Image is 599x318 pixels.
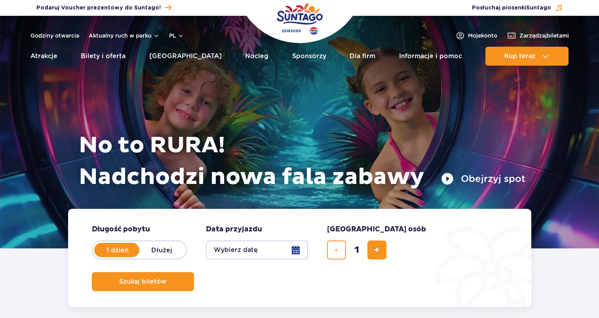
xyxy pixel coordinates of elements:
[245,47,268,66] a: Nocleg
[79,130,525,193] h1: No to RURA! Nadchodzi nowa fala zabawy
[526,5,551,11] span: Suntago
[30,32,79,40] a: Godziny otwarcia
[399,47,462,66] a: Informacje i pomoc
[292,47,326,66] a: Sponsorzy
[169,32,184,40] button: pl
[149,47,222,66] a: [GEOGRAPHIC_DATA]
[441,172,525,185] button: Obejrzyj spot
[468,32,497,40] span: Moje konto
[206,225,262,234] span: Data przyjazdu
[504,53,536,60] span: Kup teraz
[139,242,184,258] label: Dłużej
[95,242,140,258] label: 1 dzień
[350,47,375,66] a: Dla firm
[36,2,171,13] a: Podaruj Voucher prezentowy do Suntago!
[92,272,194,291] button: Szukaj biletów
[519,32,569,40] span: Zarządzaj biletami
[472,4,551,12] span: Posłuchaj piosenki
[30,47,57,66] a: Atrakcje
[119,278,167,285] span: Szukaj biletów
[347,240,366,259] input: liczba biletów
[92,225,150,234] span: Długość pobytu
[36,4,161,12] span: Podaruj Voucher prezentowy do Suntago!
[485,47,569,66] button: Kup teraz
[455,31,497,40] a: Mojekonto
[472,4,563,12] button: Posłuchaj piosenkiSuntago
[81,47,126,66] a: Bilety i oferta
[327,225,426,234] span: [GEOGRAPHIC_DATA] osób
[68,209,531,307] form: Planowanie wizyty w Park of Poland
[367,240,386,259] button: dodaj bilet
[206,240,308,259] button: Wybierz datę
[89,32,160,39] button: Aktualny ruch w parku
[507,31,569,40] a: Zarządzajbiletami
[327,240,346,259] button: usuń bilet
